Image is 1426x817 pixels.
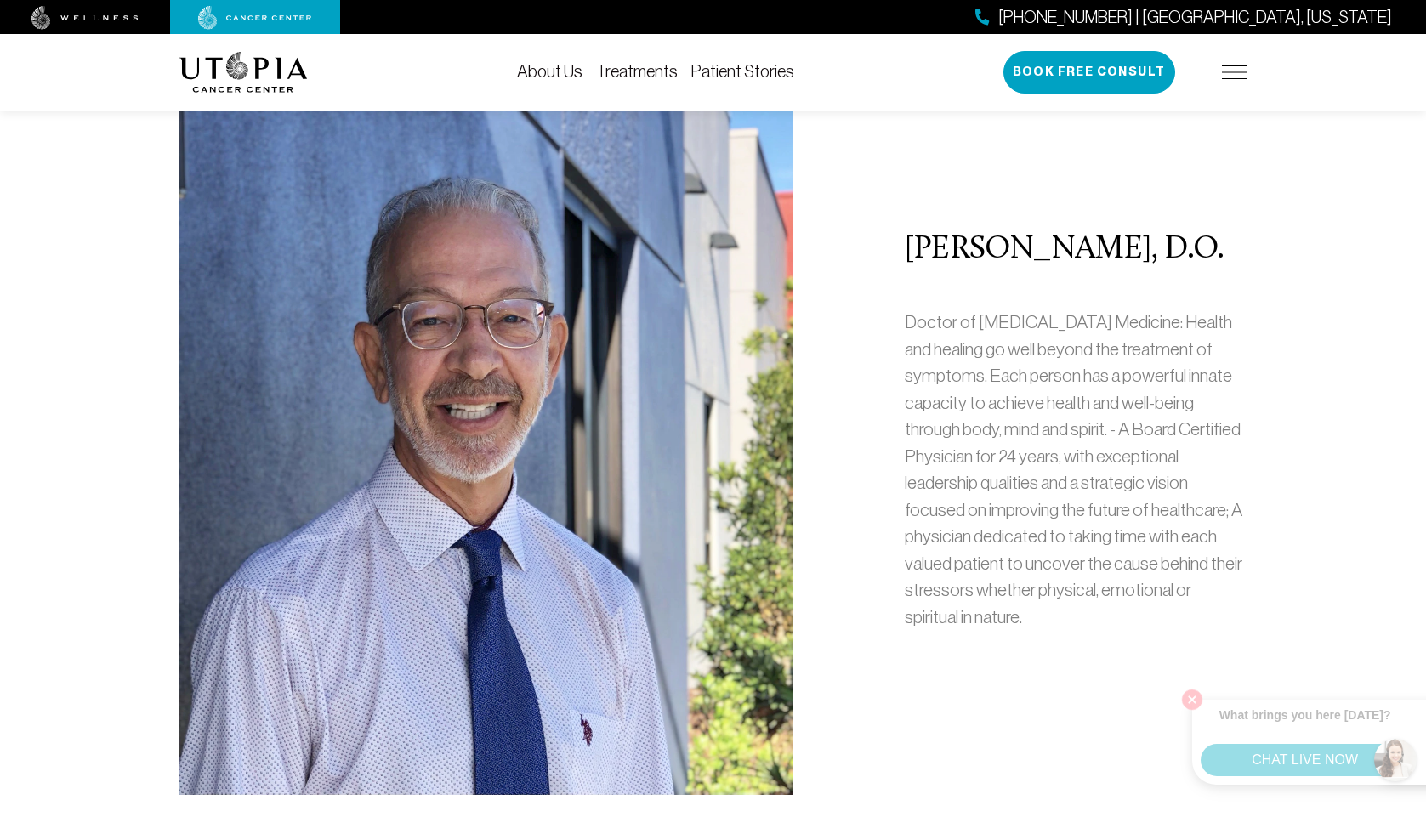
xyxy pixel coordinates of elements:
a: Patient Stories [691,62,794,81]
a: [PHONE_NUMBER] | [GEOGRAPHIC_DATA], [US_STATE] [975,5,1392,30]
img: cancer center [198,6,312,30]
img: logo [179,52,308,93]
h2: [PERSON_NAME], D.O. [905,232,1247,268]
a: About Us [517,62,582,81]
a: Treatments [596,62,678,81]
img: wellness [31,6,139,30]
img: icon-hamburger [1222,65,1247,79]
button: Book Free Consult [1003,51,1175,94]
p: Doctor of [MEDICAL_DATA] Medicine: Health and healing go well beyond the treatment of symptoms. E... [905,309,1247,630]
span: [PHONE_NUMBER] | [GEOGRAPHIC_DATA], [US_STATE] [998,5,1392,30]
img: Douglas L. Nelson, D.O. [179,82,794,795]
